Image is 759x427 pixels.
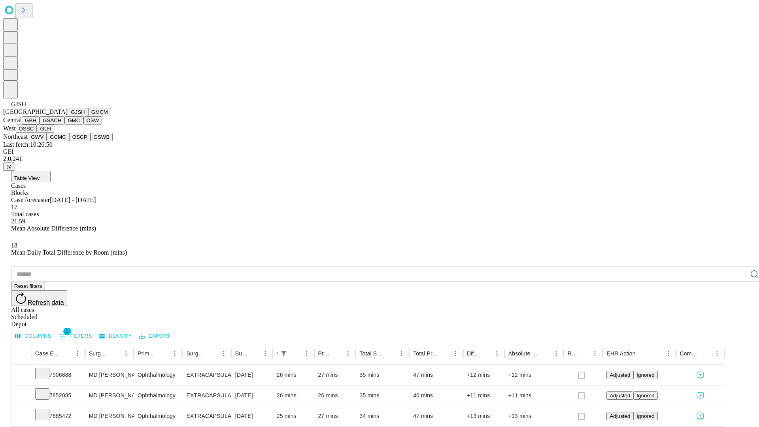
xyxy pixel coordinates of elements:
[633,412,657,420] button: Ignored
[14,283,42,289] span: Reset filters
[89,365,130,385] div: MD [PERSON_NAME]
[610,372,630,378] span: Adjusted
[158,348,169,359] button: Sort
[50,196,96,203] span: [DATE] - [DATE]
[318,350,331,357] div: Predicted In Room Duration
[11,249,127,256] span: Mean Daily Total Difference by Room (mins)
[11,211,39,217] span: Total cases
[40,116,64,125] button: GSACH
[301,348,312,359] button: Menu
[610,393,630,399] span: Adjusted
[413,385,459,406] div: 46 mins
[359,406,405,426] div: 34 mins
[3,133,28,140] span: Northeast
[64,116,83,125] button: GMC
[138,365,178,385] div: Ophthalmology
[396,348,407,359] button: Menu
[235,350,248,357] div: Surgery Date
[277,385,310,406] div: 26 mins
[568,350,578,357] div: Resolved in EHR
[138,385,178,406] div: Ophthalmology
[169,348,180,359] button: Menu
[235,406,269,426] div: [DATE]
[83,116,102,125] button: OSW
[11,171,51,182] button: Table View
[680,350,700,357] div: Comments
[47,133,69,141] button: GCMC
[110,348,121,359] button: Sort
[28,133,47,141] button: GWV
[207,348,218,359] button: Sort
[277,365,310,385] div: 26 mins
[491,348,502,359] button: Menu
[138,350,157,357] div: Primary Service
[15,389,27,403] button: Expand
[15,410,27,423] button: Expand
[3,155,756,162] div: 2.0.241
[589,348,600,359] button: Menu
[578,348,589,359] button: Sort
[606,350,635,357] div: EHR Action
[138,406,178,426] div: Ophthalmology
[89,406,130,426] div: MD [PERSON_NAME]
[11,218,25,225] span: 21.59
[508,406,560,426] div: +13 mins
[11,225,96,232] span: Mean Absolute Difference (mins)
[88,108,111,116] button: GMCM
[342,348,353,359] button: Menu
[508,365,560,385] div: +12 mins
[16,125,37,133] button: OSSC
[318,385,352,406] div: 26 mins
[385,348,396,359] button: Sort
[89,350,109,357] div: Surgeon Name
[413,406,459,426] div: 47 mins
[11,290,67,306] button: Refresh data
[540,348,551,359] button: Sort
[97,330,134,342] button: Density
[11,196,50,203] span: Case forecaster
[35,350,60,357] div: Case Epic Id
[72,348,83,359] button: Menu
[3,117,22,123] span: Central
[508,385,560,406] div: +11 mins
[186,385,227,406] div: EXTRACAPSULAR CATARACT REMOVAL WITH [MEDICAL_DATA]
[508,350,539,357] div: Absolute Difference
[249,348,260,359] button: Sort
[359,385,405,406] div: 35 mins
[91,133,113,141] button: GSWB
[359,350,384,357] div: Total Scheduled Duration
[11,204,17,210] span: 17
[277,350,278,357] div: Scheduled In Room Duration
[22,116,40,125] button: GBH
[35,385,81,406] div: 7852085
[636,348,648,359] button: Sort
[331,348,342,359] button: Sort
[28,299,64,306] span: Refresh data
[35,406,81,426] div: 7685472
[186,350,206,357] div: Surgery Name
[636,372,654,378] span: Ignored
[700,348,712,359] button: Sort
[359,365,405,385] div: 35 mins
[3,162,15,171] button: @
[413,365,459,385] div: 47 mins
[278,348,289,359] div: 1 active filter
[636,413,654,419] span: Ignored
[186,365,227,385] div: EXTRACAPSULAR CATARACT REMOVAL WITH [MEDICAL_DATA]
[606,371,633,379] button: Adjusted
[69,133,91,141] button: OSCP
[11,242,17,249] span: 18
[439,348,450,359] button: Sort
[260,348,271,359] button: Menu
[3,141,53,148] span: Last fetch: 10:26:50
[15,368,27,382] button: Expand
[467,385,500,406] div: +11 mins
[35,365,81,385] div: 7906888
[235,385,269,406] div: [DATE]
[712,348,723,359] button: Menu
[467,350,480,357] div: Difference
[57,330,94,342] button: Show filters
[413,350,438,357] div: Total Predicted Duration
[89,385,130,406] div: MD [PERSON_NAME]
[467,365,500,385] div: +12 mins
